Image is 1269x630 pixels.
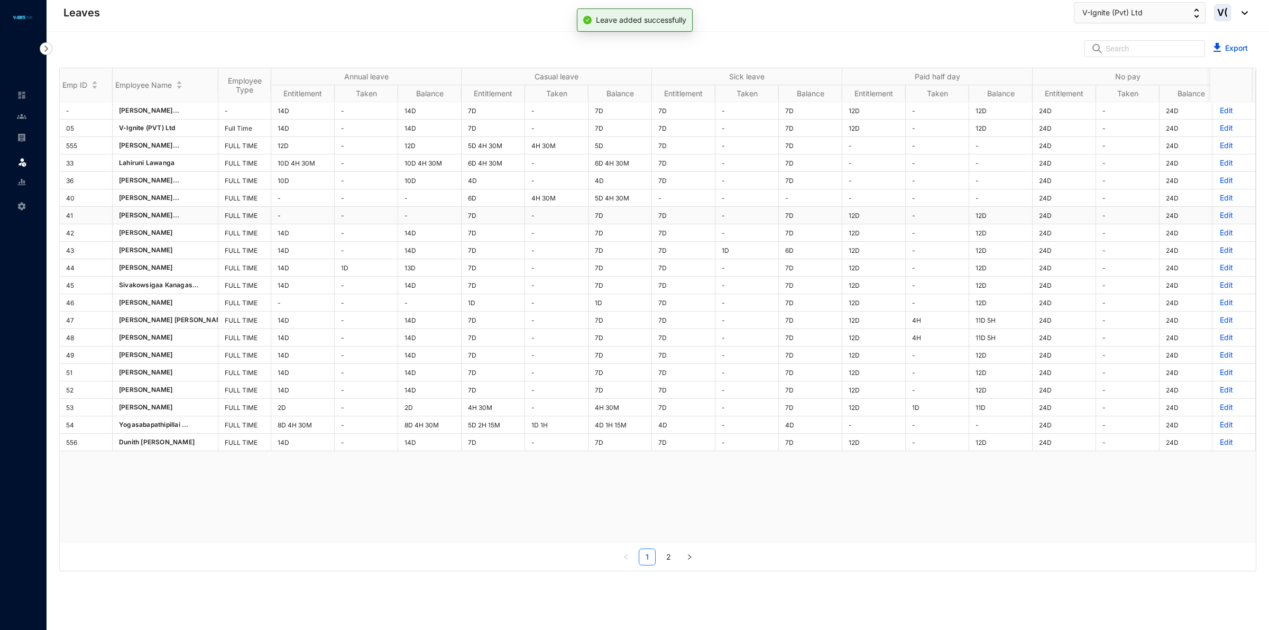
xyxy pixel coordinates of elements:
[1160,189,1223,207] td: 24D
[1033,85,1096,102] th: Entitlement
[218,277,271,294] td: FULL TIME
[715,242,779,259] td: 1D
[1220,297,1249,308] p: Edit
[623,554,629,560] span: left
[462,120,525,137] td: 7D
[969,294,1033,312] td: 12D
[779,102,842,120] td: 7D
[17,90,26,100] img: home-unselected.a29eae3204392db15eaf.svg
[271,259,335,277] td: 14D
[969,189,1033,207] td: -
[588,154,652,172] td: 6D 4H 30M
[652,259,715,277] td: 7D
[588,85,652,102] th: Balance
[271,294,335,312] td: -
[652,312,715,329] td: 7D
[1160,224,1223,242] td: 24D
[1106,41,1198,57] input: Search
[715,137,779,154] td: -
[335,102,398,120] td: -
[1096,189,1160,207] td: -
[60,137,113,154] td: 555
[525,120,588,137] td: -
[398,207,462,224] td: -
[60,68,113,102] th: Emp ID
[335,277,398,294] td: -
[1033,120,1096,137] td: 24D
[652,120,715,137] td: 7D
[271,137,335,154] td: 12D
[119,211,179,219] span: [PERSON_NAME]...
[271,68,462,85] th: Annual leave
[525,154,588,172] td: -
[652,137,715,154] td: 7D
[906,259,969,277] td: -
[715,207,779,224] td: -
[335,120,398,137] td: -
[1160,242,1223,259] td: 24D
[969,242,1033,259] td: 12D
[119,176,179,184] span: [PERSON_NAME]...
[842,68,1033,85] th: Paid half day
[660,549,676,565] a: 2
[715,154,779,172] td: -
[1160,85,1223,102] th: Balance
[17,202,26,211] img: settings-unselected.1febfda315e6e19643a1.svg
[588,277,652,294] td: 7D
[62,80,87,89] span: Emp ID
[1033,154,1096,172] td: 24D
[1225,43,1248,52] a: Export
[17,112,26,121] img: people-unselected.118708e94b43a90eceab.svg
[588,189,652,207] td: 5D 4H 30M
[969,312,1033,329] td: 11D 5H
[1033,242,1096,259] td: 24D
[1033,207,1096,224] td: 24D
[906,242,969,259] td: -
[588,259,652,277] td: 7D
[588,294,652,312] td: 1D
[588,120,652,137] td: 7D
[1033,259,1096,277] td: 24D
[525,102,588,120] td: -
[686,554,693,560] span: right
[779,189,842,207] td: -
[842,242,906,259] td: 12D
[335,294,398,312] td: -
[715,277,779,294] td: -
[779,85,842,102] th: Balance
[1220,227,1249,238] p: Edit
[779,294,842,312] td: 7D
[1217,8,1228,17] span: V(
[525,277,588,294] td: -
[1220,140,1249,151] p: Edit
[681,549,698,565] button: right
[398,294,462,312] td: -
[398,259,462,277] td: 13D
[842,277,906,294] td: 12D
[271,154,335,172] td: 10D 4H 30M
[1220,193,1249,203] p: Edit
[271,242,335,259] td: 14D
[969,154,1033,172] td: -
[842,154,906,172] td: -
[1160,172,1223,189] td: 24D
[335,312,398,329] td: -
[1096,120,1160,137] td: -
[842,259,906,277] td: 12D
[1033,294,1096,312] td: 24D
[779,207,842,224] td: 7D
[60,224,113,242] td: 42
[335,137,398,154] td: -
[652,224,715,242] td: 7D
[462,85,525,102] th: Entitlement
[715,85,779,102] th: Taken
[779,259,842,277] td: 7D
[335,242,398,259] td: -
[1096,259,1160,277] td: -
[906,312,969,329] td: 4H
[271,207,335,224] td: -
[652,85,715,102] th: Entitlement
[1096,172,1160,189] td: -
[60,312,113,329] td: 47
[218,294,271,312] td: FULL TIME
